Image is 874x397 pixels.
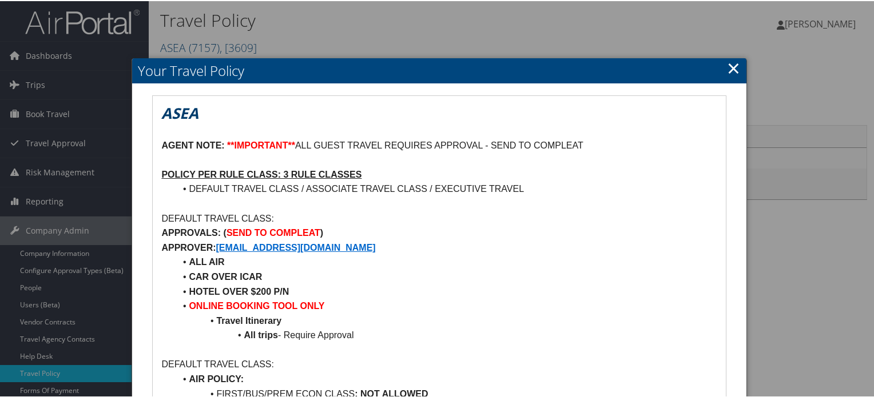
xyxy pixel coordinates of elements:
strong: ONLINE BOOKING TOOL ONLY [189,300,324,310]
strong: APPROVER: [161,242,216,251]
strong: All trips [244,329,278,339]
em: ASEA [161,102,198,122]
strong: Travel Itinerary [216,315,281,324]
h2: Your Travel Policy [132,57,746,82]
p: ALL GUEST TRAVEL REQUIRES APPROVAL - SEND TO COMPLEAT [161,137,717,152]
strong: HOTEL OVER $200 P/N [189,286,289,295]
p: DEFAULT TRAVEL CLASS: [161,210,717,225]
li: DEFAULT TRAVEL CLASS / ASSOCIATE TRAVEL CLASS / EXECUTIVE TRAVEL [175,181,717,195]
a: [EMAIL_ADDRESS][DOMAIN_NAME] [216,242,376,251]
strong: ALL AIR [189,256,224,266]
p: DEFAULT TRAVEL CLASS: [161,356,717,371]
a: Close [727,55,740,78]
strong: APPROVALS: [161,227,221,236]
strong: AGENT NOTE: [161,139,224,149]
strong: ) [320,227,323,236]
strong: SEND TO COMPLEAT [227,227,320,236]
u: POLICY PER RULE CLASS: 3 RULE CLASSES [161,169,361,178]
strong: AIR POLICY: [189,373,244,383]
li: - Require Approval [175,327,717,342]
strong: CAR OVER ICAR [189,271,262,280]
strong: ( [224,227,227,236]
